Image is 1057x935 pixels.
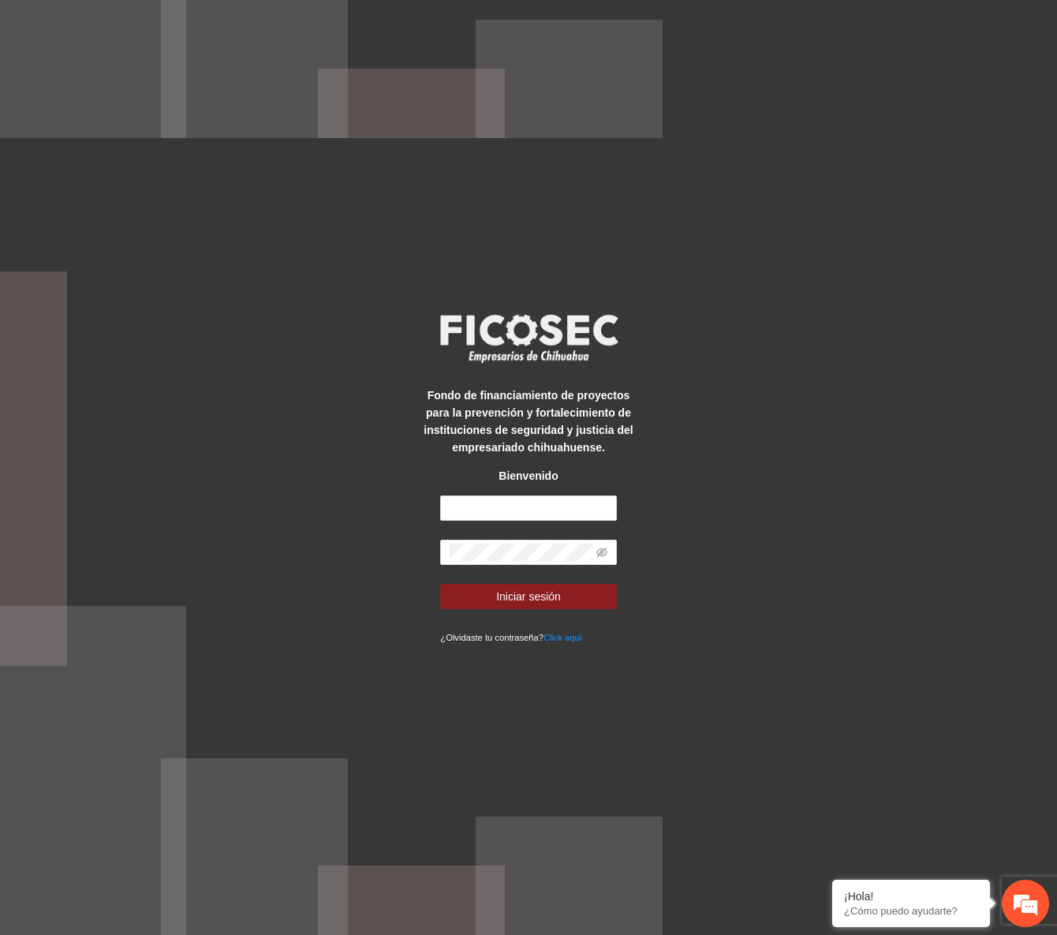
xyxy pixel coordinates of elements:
[596,547,607,558] span: eye-invisible
[440,633,581,642] small: ¿Olvidaste tu contraseña?
[499,469,558,482] strong: Bienvenido
[543,633,582,642] a: Click aqui
[440,584,616,609] button: Iniciar sesión
[496,588,561,605] span: Iniciar sesión
[430,309,627,368] img: logo
[424,389,633,454] strong: Fondo de financiamiento de proyectos para la prevención y fortalecimiento de instituciones de seg...
[844,890,978,903] div: ¡Hola!
[844,905,978,917] p: ¿Cómo puedo ayudarte?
